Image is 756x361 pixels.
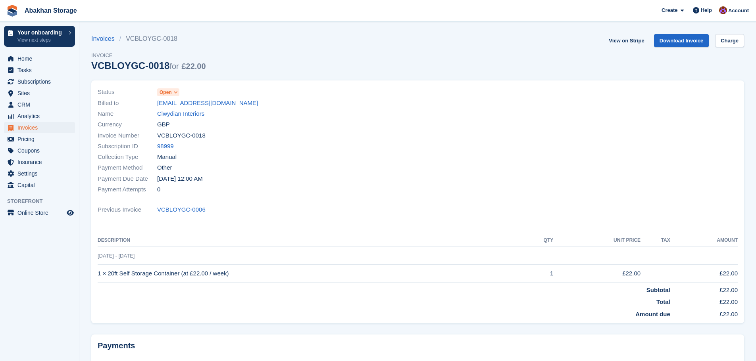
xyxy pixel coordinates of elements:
th: Amount [670,234,738,247]
img: William Abakhan [719,6,727,14]
span: Tasks [17,65,65,76]
span: Open [160,89,172,96]
span: Other [157,163,172,172]
a: menu [4,207,75,218]
span: £22.00 [181,62,206,71]
a: Download Invoice [654,34,709,47]
span: Account [728,7,749,15]
span: Online Store [17,207,65,218]
div: VCBLOYGC-0018 [91,60,206,71]
td: £22.00 [670,282,738,294]
td: £22.00 [670,307,738,319]
span: Capital [17,180,65,191]
span: Payment Attempts [98,185,157,194]
span: Create [662,6,677,14]
th: Tax [641,234,670,247]
a: menu [4,180,75,191]
span: Coupons [17,145,65,156]
a: View on Stripe [606,34,647,47]
span: Storefront [7,197,79,205]
span: Invoice Number [98,131,157,140]
a: Clwydian Interiors [157,109,204,118]
a: menu [4,88,75,99]
a: menu [4,111,75,122]
a: VCBLOYGC-0006 [157,205,206,214]
span: 0 [157,185,160,194]
span: Home [17,53,65,64]
span: Name [98,109,157,118]
span: Billed to [98,99,157,108]
span: for [169,62,179,71]
time: 2025-08-14 23:00:00 UTC [157,174,203,183]
a: Open [157,88,179,97]
strong: Total [656,298,670,305]
a: menu [4,168,75,179]
p: Your onboarding [17,30,65,35]
h2: Payments [98,341,738,351]
img: stora-icon-8386f47178a22dfd0bd8f6a31ec36ba5ce8667c1dd55bd0f319d3a0aa187defe.svg [6,5,18,17]
span: Subscription ID [98,142,157,151]
span: Payment Method [98,163,157,172]
span: Manual [157,153,177,162]
span: Collection Type [98,153,157,162]
span: Currency [98,120,157,129]
th: Description [98,234,522,247]
span: Status [98,88,157,97]
a: Preview store [65,208,75,218]
td: 1 [522,265,554,283]
a: Charge [715,34,744,47]
td: £22.00 [670,265,738,283]
nav: breadcrumbs [91,34,206,44]
span: Help [701,6,712,14]
span: Previous Invoice [98,205,157,214]
a: Abakhan Storage [21,4,80,17]
th: Unit Price [553,234,641,247]
span: CRM [17,99,65,110]
a: menu [4,65,75,76]
a: Invoices [91,34,119,44]
a: menu [4,53,75,64]
a: 98999 [157,142,174,151]
span: Payment Due Date [98,174,157,183]
td: 1 × 20ft Self Storage Container (at £22.00 / week) [98,265,522,283]
span: Pricing [17,134,65,145]
span: Sites [17,88,65,99]
span: Subscriptions [17,76,65,87]
a: [EMAIL_ADDRESS][DOMAIN_NAME] [157,99,258,108]
a: menu [4,157,75,168]
a: menu [4,134,75,145]
span: Invoices [17,122,65,133]
span: Analytics [17,111,65,122]
span: Settings [17,168,65,179]
a: menu [4,145,75,156]
span: VCBLOYGC-0018 [157,131,206,140]
span: [DATE] - [DATE] [98,253,135,259]
a: menu [4,99,75,110]
span: GBP [157,120,170,129]
span: Invoice [91,52,206,59]
a: menu [4,122,75,133]
a: menu [4,76,75,87]
p: View next steps [17,36,65,44]
strong: Amount due [635,311,670,317]
span: Insurance [17,157,65,168]
a: Your onboarding View next steps [4,26,75,47]
strong: Subtotal [646,287,670,293]
th: QTY [522,234,554,247]
td: £22.00 [553,265,641,283]
td: £22.00 [670,294,738,307]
